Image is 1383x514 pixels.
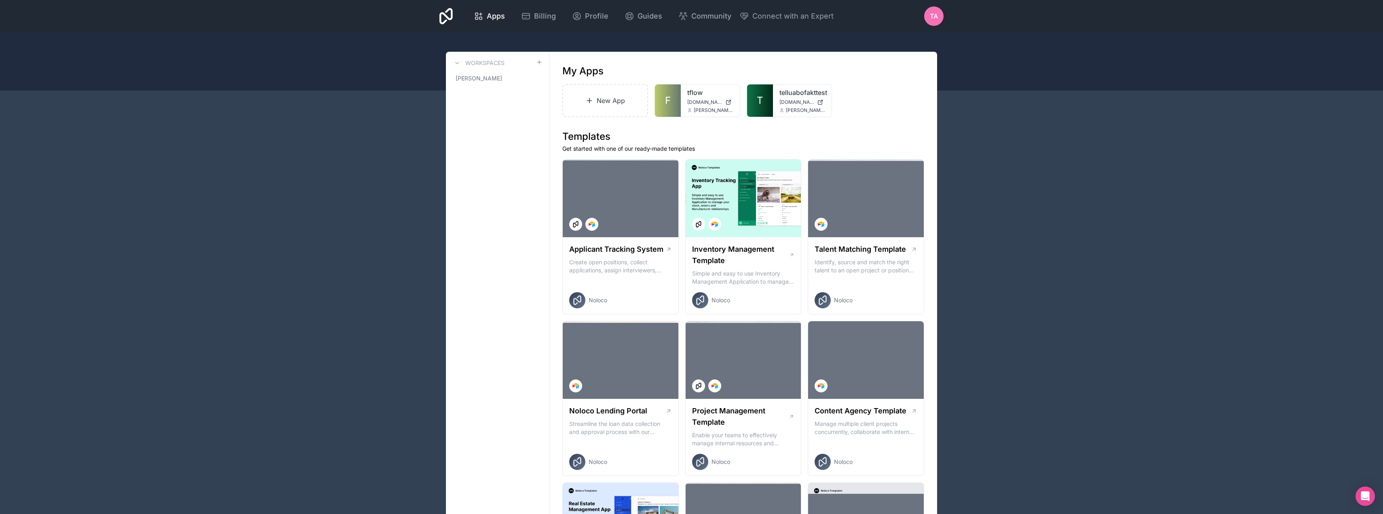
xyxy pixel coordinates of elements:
h1: Project Management Template [692,405,789,428]
img: Airtable Logo [589,221,595,228]
a: tflow [687,88,733,97]
div: Open Intercom Messenger [1356,487,1375,506]
span: Community [691,11,731,22]
img: Airtable Logo [818,221,824,228]
span: T [757,94,763,107]
span: [DOMAIN_NAME] [779,99,814,105]
p: Identify, source and match the right talent to an open project or position with our Talent Matchi... [815,258,917,274]
p: Create open positions, collect applications, assign interviewers, centralise candidate feedback a... [569,258,672,274]
h3: Workspaces [465,59,505,67]
span: Noloco [712,458,730,466]
h1: Applicant Tracking System [569,244,663,255]
img: Airtable Logo [712,383,718,389]
span: Connect with an Expert [752,11,834,22]
span: [PERSON_NAME][EMAIL_ADDRESS][PERSON_NAME][DOMAIN_NAME] [694,107,733,114]
img: Airtable Logo [572,383,579,389]
span: [DOMAIN_NAME] [687,99,722,105]
span: [PERSON_NAME][EMAIL_ADDRESS][PERSON_NAME][DOMAIN_NAME] [786,107,826,114]
p: Get started with one of our ready-made templates [562,145,924,153]
p: Manage multiple client projects concurrently, collaborate with internal and external stakeholders... [815,420,917,436]
h1: Content Agency Template [815,405,906,417]
a: Community [672,7,738,25]
a: F [655,84,681,117]
a: T [747,84,773,117]
span: Noloco [834,296,853,304]
span: Noloco [834,458,853,466]
img: Airtable Logo [712,221,718,228]
a: Apps [467,7,511,25]
span: Guides [638,11,662,22]
span: [PERSON_NAME] [456,74,502,82]
h1: Inventory Management Template [692,244,789,266]
h1: Noloco Lending Portal [569,405,647,417]
a: New App [562,84,648,117]
span: Billing [534,11,556,22]
button: Connect with an Expert [739,11,834,22]
img: Airtable Logo [818,383,824,389]
span: Apps [487,11,505,22]
a: [DOMAIN_NAME] [779,99,826,105]
span: Noloco [589,458,607,466]
a: telluabofakttest [779,88,826,97]
span: Profile [585,11,608,22]
a: Guides [618,7,669,25]
h1: Templates [562,130,924,143]
p: Enable your teams to effectively manage internal resources and execute client projects on time. [692,431,795,447]
a: Billing [515,7,562,25]
h1: My Apps [562,65,604,78]
a: Profile [566,7,615,25]
span: TA [930,11,938,21]
h1: Talent Matching Template [815,244,906,255]
p: Streamline the loan data collection and approval process with our Lending Portal template. [569,420,672,436]
span: Noloco [589,296,607,304]
p: Simple and easy to use Inventory Management Application to manage your stock, orders and Manufact... [692,270,795,286]
span: Noloco [712,296,730,304]
a: Workspaces [452,58,505,68]
span: F [665,94,671,107]
a: [PERSON_NAME] [452,71,543,86]
a: [DOMAIN_NAME] [687,99,733,105]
